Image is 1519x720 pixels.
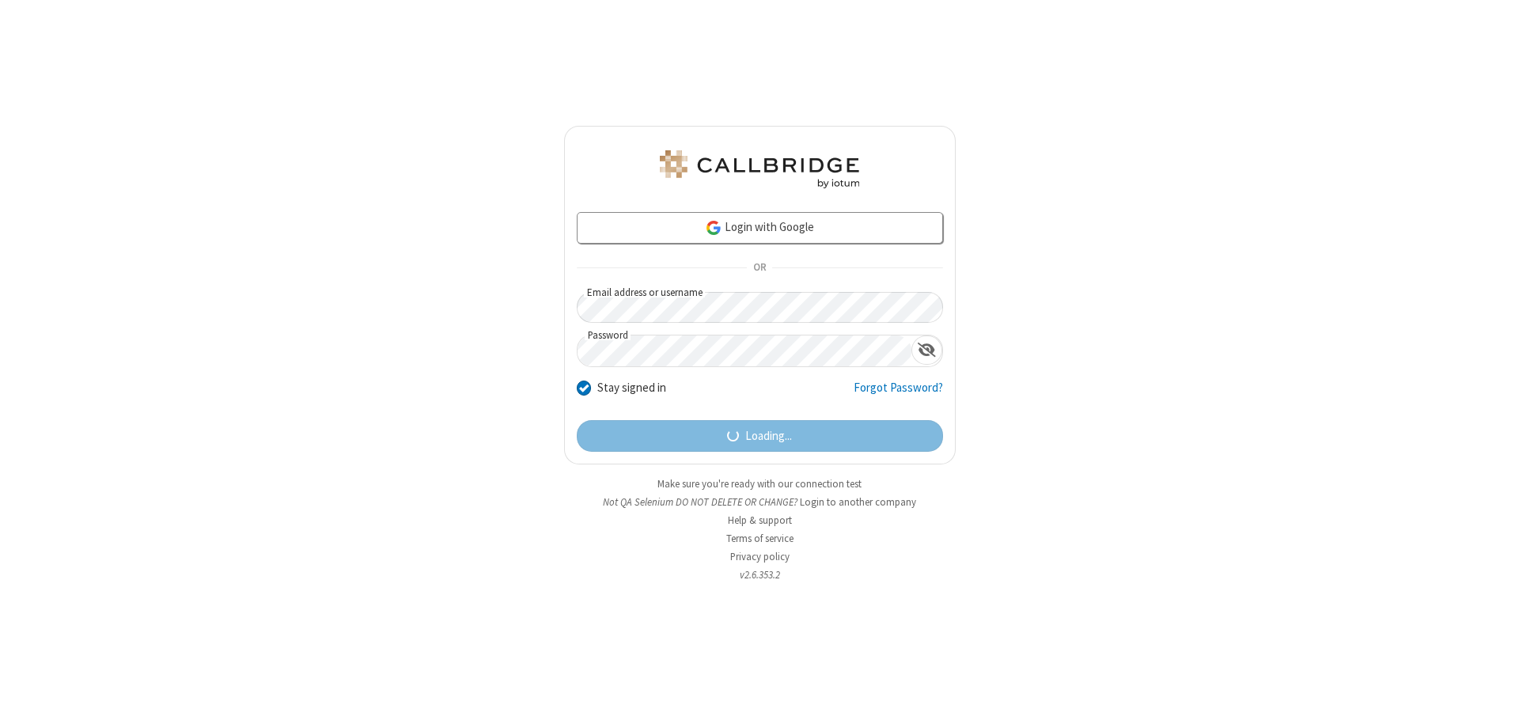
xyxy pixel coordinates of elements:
a: Privacy policy [730,550,790,563]
a: Forgot Password? [854,379,943,409]
button: Loading... [577,420,943,452]
input: Password [578,335,911,366]
a: Login with Google [577,212,943,244]
li: v2.6.353.2 [564,567,956,582]
a: Make sure you're ready with our connection test [657,477,862,491]
span: Loading... [745,427,792,445]
span: OR [747,257,772,279]
input: Email address or username [577,292,943,323]
button: Login to another company [800,495,916,510]
a: Help & support [728,513,792,527]
label: Stay signed in [597,379,666,397]
img: google-icon.png [705,219,722,237]
a: Terms of service [726,532,794,545]
img: QA Selenium DO NOT DELETE OR CHANGE [657,150,862,188]
div: Show password [911,335,942,365]
li: Not QA Selenium DO NOT DELETE OR CHANGE? [564,495,956,510]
